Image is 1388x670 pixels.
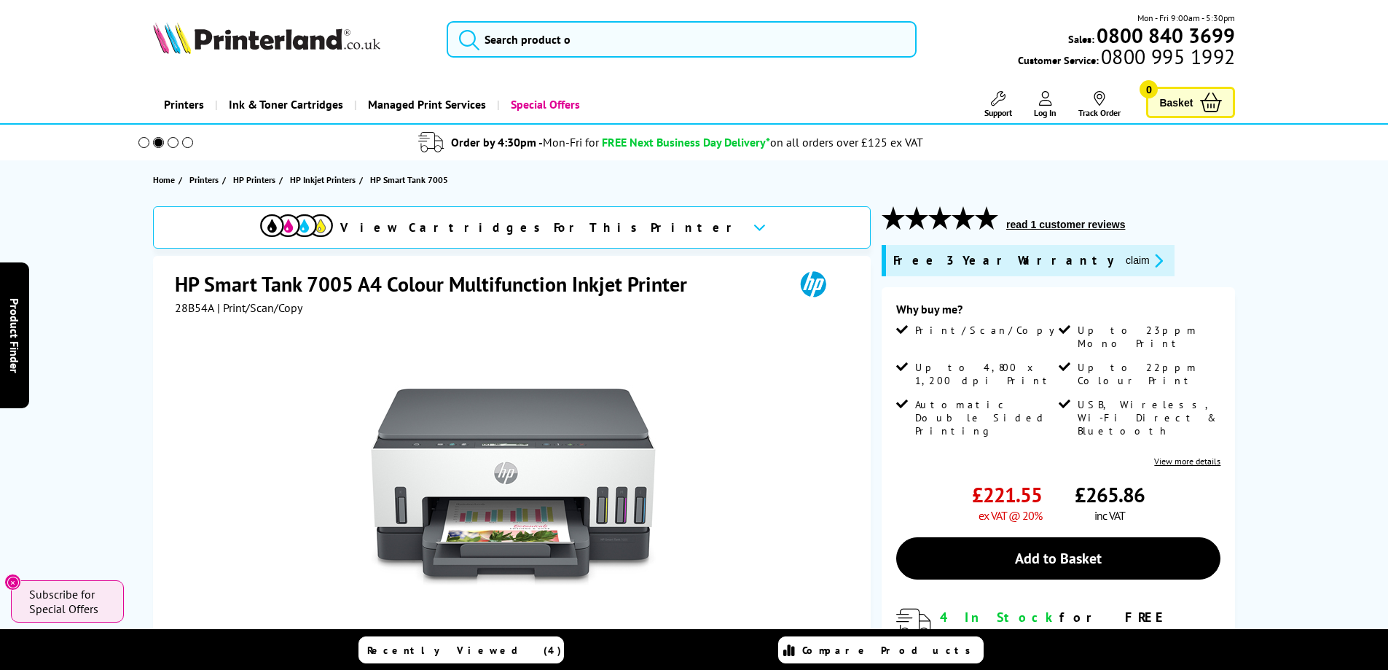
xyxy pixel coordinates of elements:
[979,508,1042,523] span: ex VAT @ 20%
[770,135,923,149] div: on all orders over £125 ex VAT
[940,609,1220,642] div: for FREE Next Day Delivery
[7,297,22,373] span: Product Finder
[153,86,215,123] a: Printers
[1137,11,1235,25] span: Mon - Fri 9:00am - 5:30pm
[915,324,1065,337] span: Print/Scan/Copy
[229,86,343,123] span: Ink & Toner Cartridges
[984,107,1012,118] span: Support
[1078,324,1218,350] span: Up to 23ppm Mono Print
[367,644,562,657] span: Recently Viewed (4)
[1078,361,1218,387] span: Up to 22ppm Colour Print
[972,481,1042,508] span: £221.55
[233,172,275,187] span: HP Printers
[358,636,564,663] a: Recently Viewed (4)
[1121,252,1167,269] button: promo-description
[370,172,448,187] span: HP Smart Tank 7005
[260,214,333,237] img: cmyk-icon.svg
[1034,107,1056,118] span: Log In
[153,22,429,57] a: Printerland Logo
[153,172,175,187] span: Home
[1075,481,1145,508] span: £265.86
[1099,50,1235,63] span: 0800 995 1992
[189,172,222,187] a: Printers
[153,22,380,54] img: Printerland Logo
[893,252,1114,269] span: Free 3 Year Warranty
[1078,398,1218,437] span: USB, Wireless, Wi-Fi Direct & Bluetooth
[1140,80,1158,98] span: 0
[778,636,984,663] a: Compare Products
[4,574,21,591] button: Close
[1034,91,1056,118] a: Log In
[1159,93,1193,112] span: Basket
[1146,87,1235,118] a: Basket 0
[340,219,741,235] span: View Cartridges For This Printer
[1094,28,1235,42] a: 0800 840 3699
[354,86,497,123] a: Managed Print Services
[1018,50,1235,67] span: Customer Service:
[915,361,1055,387] span: Up to 4,800 x 1,200 dpi Print
[1068,32,1094,46] span: Sales:
[290,172,359,187] a: HP Inkjet Printers
[370,172,452,187] a: HP Smart Tank 7005
[984,91,1012,118] a: Support
[233,172,279,187] a: HP Printers
[447,21,917,58] input: Search product o
[189,172,219,187] span: Printers
[497,86,591,123] a: Special Offers
[175,300,214,315] span: 28B54A
[1078,91,1121,118] a: Track Order
[451,135,599,149] span: Order by 4:30pm -
[290,172,356,187] span: HP Inkjet Printers
[175,270,702,297] h1: HP Smart Tank 7005 A4 Colour Multifunction Inkjet Printer
[215,86,354,123] a: Ink & Toner Cartridges
[119,130,1224,155] li: modal_delivery
[896,302,1220,324] div: Why buy me?
[29,587,109,616] span: Subscribe for Special Offers
[1154,456,1220,467] a: View more details
[153,172,179,187] a: Home
[802,644,979,657] span: Compare Products
[1097,22,1235,49] b: 0800 840 3699
[1002,218,1129,231] button: read 1 customer reviews
[543,135,599,149] span: Mon-Fri for
[602,135,770,149] span: FREE Next Business Day Delivery*
[780,270,847,297] img: HP
[915,398,1055,437] span: Automatic Double Sided Printing
[371,344,656,630] img: HP Smart Tank 7005
[940,609,1059,626] span: 4 In Stock
[217,300,302,315] span: | Print/Scan/Copy
[896,537,1220,580] a: Add to Basket
[1094,508,1125,523] span: inc VAT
